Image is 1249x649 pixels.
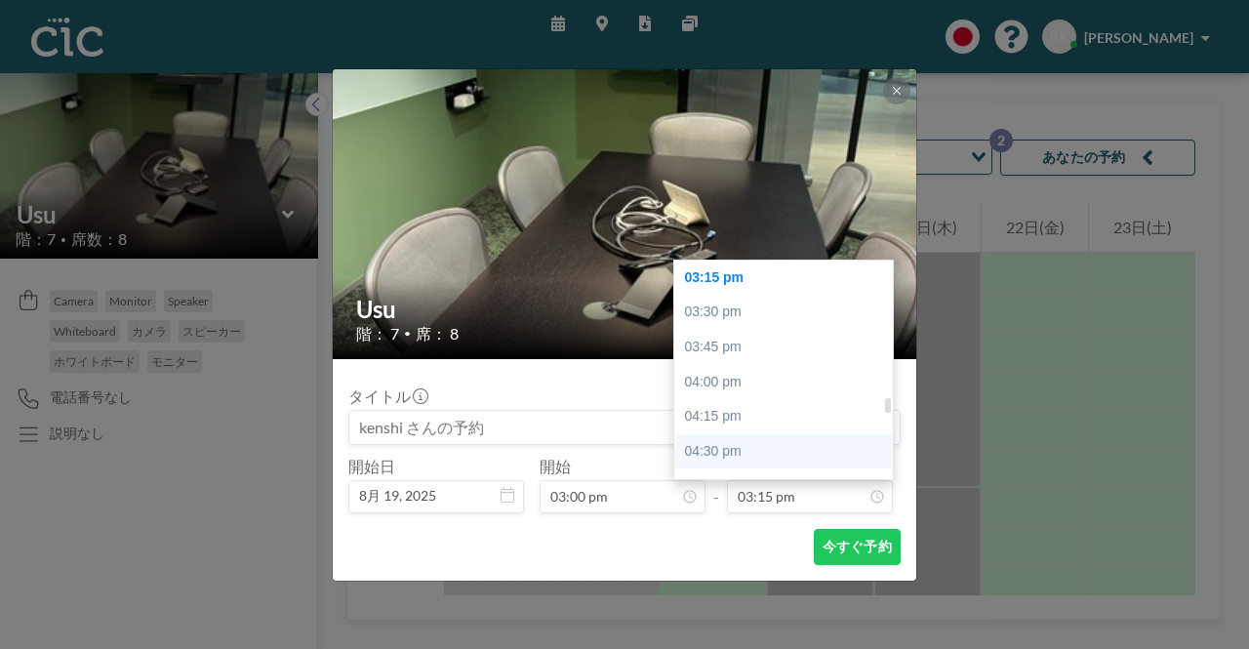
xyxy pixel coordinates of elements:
[349,411,900,444] input: kenshi さんの予約
[674,434,903,469] div: 04:30 pm
[356,295,895,324] h2: Usu
[540,457,571,476] label: 開始
[416,324,459,344] span: 席： 8
[674,399,903,434] div: 04:15 pm
[356,324,399,344] span: 階： 7
[404,326,411,341] span: •
[674,365,903,400] div: 04:00 pm
[348,386,426,406] label: タイトル
[674,295,903,330] div: 03:30 pm
[814,529,901,565] button: 今すぐ予約
[713,464,719,507] span: -
[674,468,903,504] div: 04:45 pm
[348,457,395,476] label: 開始日
[674,330,903,365] div: 03:45 pm
[674,261,903,296] div: 03:15 pm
